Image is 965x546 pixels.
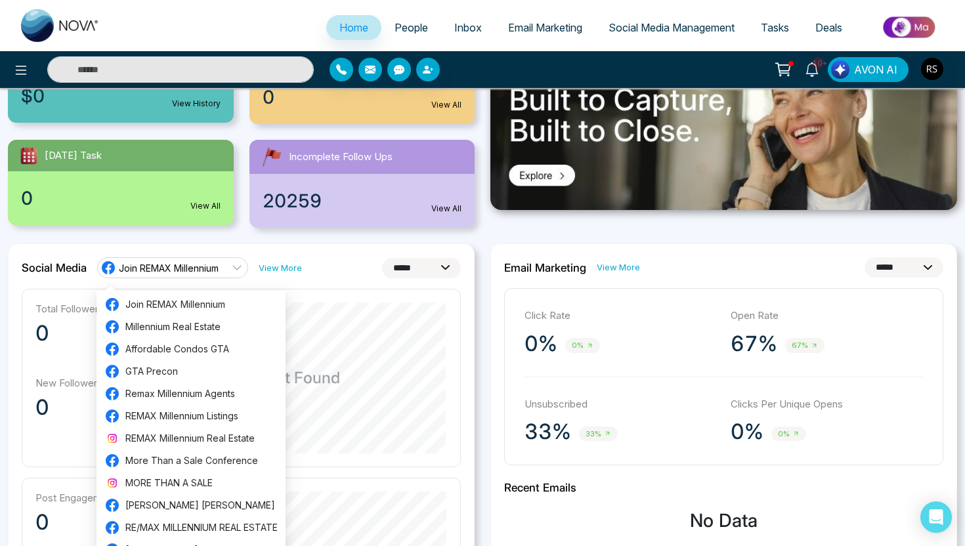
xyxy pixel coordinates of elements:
[259,262,302,274] a: View More
[106,476,119,490] img: instagram
[731,397,924,412] p: Clicks Per Unique Opens
[125,520,278,535] span: RE/MAX MILLENNIUM REAL ESTATE
[125,320,278,334] span: Millennium Real Estate
[263,187,322,215] span: 20259
[609,21,735,34] span: Social Media Management
[495,15,595,40] a: Email Marketing
[504,481,943,494] h2: Recent Emails
[920,501,952,533] div: Open Intercom Messenger
[431,99,461,111] a: View All
[172,98,221,110] a: View History
[21,9,100,42] img: Nova CRM Logo
[525,331,557,357] p: 0%
[504,510,943,532] h3: No Data
[35,492,121,504] p: Post Engagements
[796,57,828,80] a: 10+
[831,60,849,79] img: Lead Flow
[862,12,957,42] img: Market-place.gif
[431,203,461,215] a: View All
[125,364,278,379] span: GTA Precon
[525,419,571,445] p: 33%
[289,150,393,165] span: Incomplete Follow Ups
[748,15,802,40] a: Tasks
[35,320,104,346] p: 0
[785,338,825,353] span: 67%
[525,397,718,412] p: Unsubscribed
[381,15,441,40] a: People
[35,303,104,315] p: Total Followers
[504,261,586,274] h2: Email Marketing
[263,83,274,111] span: 0
[125,498,278,513] span: [PERSON_NAME] [PERSON_NAME]
[35,394,104,421] p: 0
[731,308,924,324] p: Open Rate
[565,338,600,353] span: 0%
[771,427,806,442] span: 0%
[731,419,763,445] p: 0%
[125,342,278,356] span: Affordable Condos GTA
[508,21,582,34] span: Email Marketing
[441,15,495,40] a: Inbox
[190,200,221,212] a: View All
[579,427,618,442] span: 33%
[921,58,943,80] img: User Avatar
[125,297,278,312] span: Join REMAX Millennium
[125,431,278,446] span: REMAX Millennium Real Estate
[106,432,119,445] img: instagram
[125,476,278,490] span: MORE THAN A SALE
[802,15,855,40] a: Deals
[490,35,957,210] img: .
[119,262,219,274] span: Join REMAX Millennium
[18,145,39,166] img: todayTask.svg
[35,377,104,389] p: New Followers
[395,21,428,34] span: People
[260,145,284,169] img: followUps.svg
[854,62,897,77] span: AVON AI
[125,387,278,401] span: Remax Millennium Agents
[339,21,368,34] span: Home
[21,82,45,110] span: $0
[125,409,278,423] span: REMAX Millennium Listings
[525,308,718,324] p: Click Rate
[828,57,909,82] button: AVON AI
[595,15,748,40] a: Social Media Management
[761,21,789,34] span: Tasks
[45,148,102,163] span: [DATE] Task
[597,261,640,274] a: View More
[22,261,87,274] h2: Social Media
[454,21,482,34] span: Inbox
[125,453,278,468] span: More Than a Sale Conference
[731,331,777,357] p: 67%
[812,57,824,69] span: 10+
[815,21,842,34] span: Deals
[242,140,483,228] a: Incomplete Follow Ups20259View All
[326,15,381,40] a: Home
[21,184,33,212] span: 0
[35,509,121,535] p: 0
